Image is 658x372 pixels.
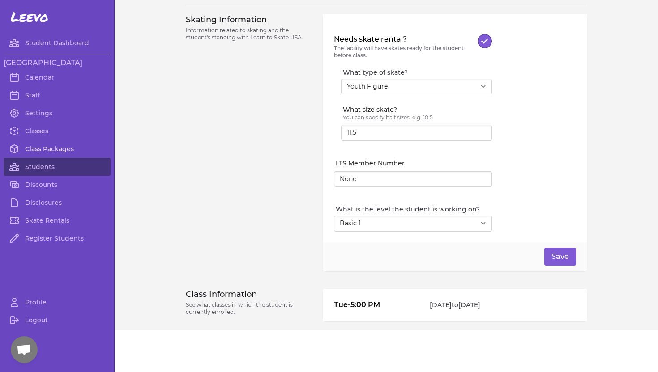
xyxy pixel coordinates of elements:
a: Classes [4,122,111,140]
input: LTS or USFSA number [334,171,492,187]
a: Calendar [4,68,111,86]
label: What type of skate? [343,68,492,77]
a: Settings [4,104,111,122]
span: Leevo [11,9,48,25]
label: What is the level the student is working on? [336,205,492,214]
h3: Skating Information [186,14,312,25]
p: [DATE] to [DATE] [416,300,494,309]
a: Discounts [4,176,111,194]
a: Logout [4,311,111,329]
label: What size skate? [343,105,492,114]
h3: [GEOGRAPHIC_DATA] [4,58,111,68]
label: Needs skate rental? [334,34,478,45]
a: Register Students [4,229,111,247]
a: Disclosures [4,194,111,211]
p: You can specify half sizes. e.g. 10.5 [343,114,492,121]
p: Information related to skating and the student's standing with Learn to Skate USA. [186,27,312,41]
p: See what classes in which the student is currently enrolled. [186,301,312,316]
a: Class Packages [4,140,111,158]
p: The facility will have skates ready for the student before class. [334,45,478,59]
button: Save [544,248,576,266]
a: Staff [4,86,111,104]
label: LTS Member Number [336,159,492,168]
div: Open chat [11,336,38,363]
a: Skate Rentals [4,211,111,229]
a: Profile [4,293,111,311]
a: Students [4,158,111,176]
p: Tue - 5:00 PM [334,300,412,310]
h3: Class Information [186,289,312,300]
a: Student Dashboard [4,34,111,52]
